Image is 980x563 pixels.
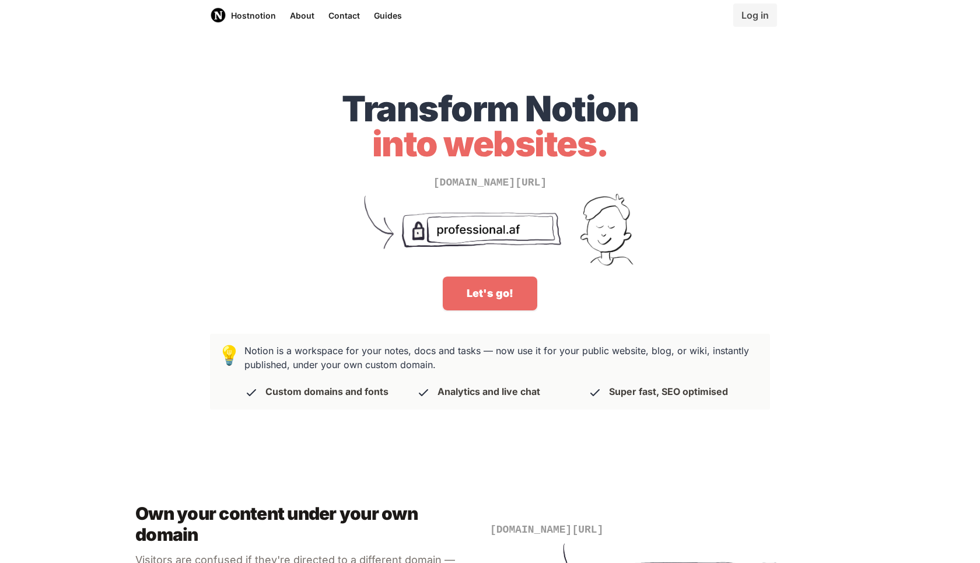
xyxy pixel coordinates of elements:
p: Custom domains and fonts [265,386,388,397]
h4: Own your content under your own domain [135,503,481,545]
h1: Transform Notion [210,91,770,161]
img: Host Notion logo [210,7,226,23]
h3: Notion is a workspace for your notes, docs and tasks — now use it for your public website, blog, ... [241,344,760,400]
img: Turn unprofessional Notion URLs into your sexy domain [344,191,636,277]
span: 💡 [218,344,241,367]
p: Super fast, SEO optimised [609,386,728,397]
span: into websites. [372,123,608,165]
p: Analytics and live chat [437,386,540,397]
a: Let's go! [443,277,537,310]
span: [DOMAIN_NAME][URL] [490,524,603,536]
a: Log in [733,4,777,27]
span: [DOMAIN_NAME][URL] [433,177,547,188]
